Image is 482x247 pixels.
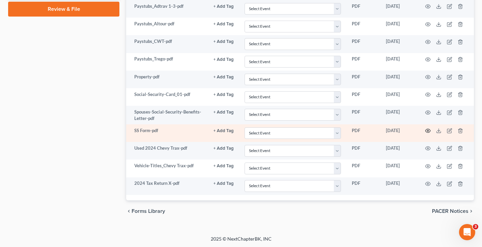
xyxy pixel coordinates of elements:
td: [DATE] [381,88,417,106]
iframe: Intercom live chat [459,224,475,240]
td: PDF [346,35,381,53]
td: [DATE] [381,106,417,124]
td: [DATE] [381,35,417,53]
td: Vehicle-Titles_Chevy Trax-pdf [126,159,208,177]
a: + Add Tag [213,74,234,80]
td: [DATE] [381,18,417,35]
a: + Add Tag [213,163,234,169]
td: PDF [346,142,381,159]
td: Paystubs_CWT-pdf [126,35,208,53]
i: chevron_left [126,208,132,214]
button: + Add Tag [213,181,234,186]
a: + Add Tag [213,56,234,62]
i: chevron_right [468,208,474,214]
button: + Add Tag [213,129,234,133]
button: chevron_left Forms Library [126,208,165,214]
span: Forms Library [132,208,165,214]
span: PACER Notices [432,208,468,214]
a: + Add Tag [213,145,234,151]
td: PDF [346,124,381,142]
td: Spouses-Social-Security-Benefits-Letter-pdf [126,106,208,124]
td: PDF [346,177,381,195]
a: + Add Tag [213,127,234,134]
td: PDF [346,18,381,35]
td: Paystubs_Trego-pdf [126,53,208,71]
button: + Add Tag [213,4,234,9]
td: SS Form-pdf [126,124,208,142]
button: + Add Tag [213,40,234,44]
button: + Add Tag [213,146,234,151]
button: + Add Tag [213,164,234,168]
td: Paystubs_Altour-pdf [126,18,208,35]
button: + Add Tag [213,93,234,97]
td: Property-pdf [126,71,208,88]
td: [DATE] [381,53,417,71]
td: Social-Security-Card_01-pdf [126,88,208,106]
button: PACER Notices chevron_right [432,208,474,214]
a: + Add Tag [213,180,234,187]
td: PDF [346,159,381,177]
td: PDF [346,53,381,71]
td: PDF [346,106,381,124]
a: + Add Tag [213,38,234,45]
button: + Add Tag [213,57,234,62]
td: [DATE] [381,142,417,159]
a: + Add Tag [213,91,234,98]
td: Used 2024 Chevy Trax-pdf [126,142,208,159]
td: PDF [346,71,381,88]
a: + Add Tag [213,21,234,27]
td: [DATE] [381,71,417,88]
td: 2024 Tax Return X-pdf [126,177,208,195]
a: Review & File [8,2,119,17]
button: + Add Tag [213,110,234,115]
button: + Add Tag [213,22,234,26]
button: + Add Tag [213,75,234,79]
td: [DATE] [381,124,417,142]
td: [DATE] [381,159,417,177]
td: [DATE] [381,177,417,195]
a: + Add Tag [213,109,234,115]
td: PDF [346,88,381,106]
a: + Add Tag [213,3,234,9]
span: 3 [473,224,478,229]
